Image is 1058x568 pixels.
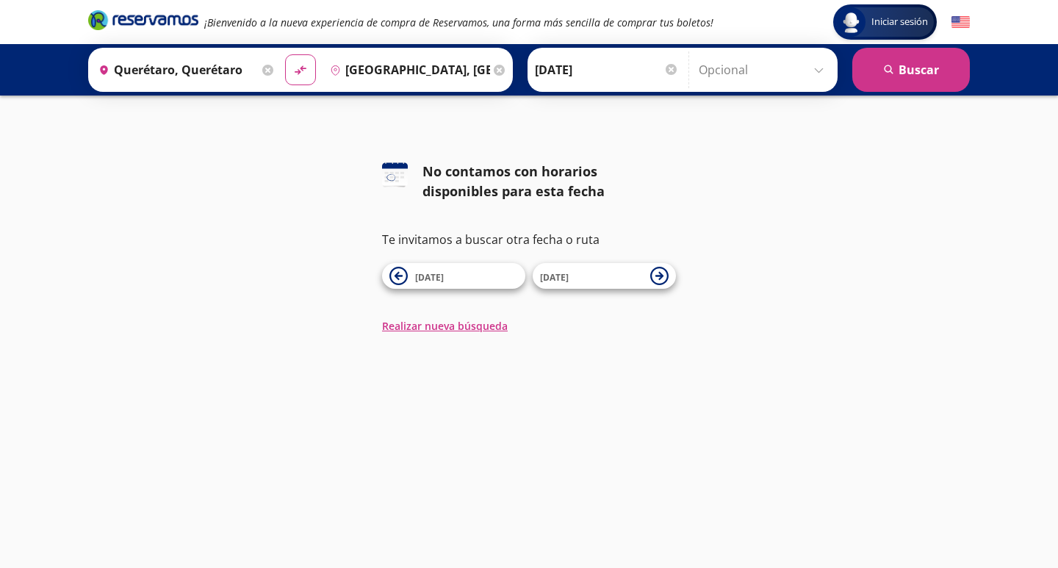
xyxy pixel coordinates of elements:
input: Opcional [699,51,830,88]
button: English [951,13,970,32]
button: [DATE] [382,263,525,289]
div: No contamos con horarios disponibles para esta fecha [422,162,676,201]
span: [DATE] [415,271,444,284]
span: [DATE] [540,271,569,284]
a: Brand Logo [88,9,198,35]
button: Buscar [852,48,970,92]
i: Brand Logo [88,9,198,31]
button: Realizar nueva búsqueda [382,318,508,334]
p: Te invitamos a buscar otra fecha o ruta [382,231,676,248]
input: Elegir Fecha [535,51,679,88]
span: Iniciar sesión [866,15,934,29]
button: [DATE] [533,263,676,289]
input: Buscar Origen [93,51,259,88]
em: ¡Bienvenido a la nueva experiencia de compra de Reservamos, una forma más sencilla de comprar tus... [204,15,713,29]
input: Buscar Destino [324,51,490,88]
